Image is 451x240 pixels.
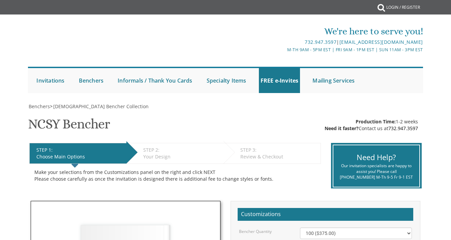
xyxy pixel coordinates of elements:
div: STEP 3: [240,147,317,153]
a: 732.947.3597 [305,39,336,45]
a: Benchers [28,103,50,110]
div: Your Design [143,153,220,160]
h2: Customizations [238,208,413,221]
span: Benchers [29,103,50,110]
div: We're here to serve you! [160,25,423,38]
div: Review & Checkout [240,153,317,160]
div: Make your selections from the Customizations panel on the right and click NEXT Please choose care... [34,169,315,182]
span: Need it faster? [325,125,359,131]
a: Mailing Services [311,68,356,93]
div: 1-2 weeks Contact us at [325,118,418,132]
div: Our invitation specialists are happy to assist you! Please call [PHONE_NUMBER] M-Th 9-5 Fr 9-1 EST [338,163,414,180]
div: STEP 2: [143,147,220,153]
a: [EMAIL_ADDRESS][DOMAIN_NAME] [339,39,423,45]
div: Choose Main Options [36,153,123,160]
a: FREE e-Invites [259,68,300,93]
a: Specialty Items [205,68,248,93]
a: Informals / Thank You Cards [116,68,194,93]
a: Invitations [35,68,66,93]
a: 732.947.3597 [388,125,418,131]
a: [DEMOGRAPHIC_DATA] Bencher Collection [53,103,149,110]
h1: NCSY Bencher [28,117,110,137]
span: > [50,103,149,110]
label: Bencher Quantity [239,229,272,234]
a: Benchers [77,68,106,93]
div: M-Th 9am - 5pm EST | Fri 9am - 1pm EST | Sun 11am - 3pm EST [160,46,423,53]
div: STEP 1: [36,147,123,153]
div: | [160,38,423,46]
div: Need Help? [338,152,414,162]
span: Production Time: [356,118,396,125]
